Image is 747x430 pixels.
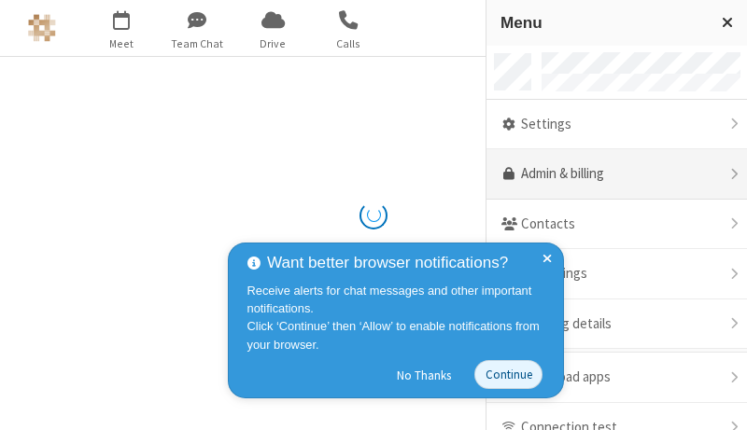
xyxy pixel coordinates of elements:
[486,299,747,350] div: Meeting details
[162,35,233,52] span: Team Chat
[500,14,705,32] h3: Menu
[388,360,461,390] button: No Thanks
[486,353,747,403] div: Download apps
[238,35,308,52] span: Drive
[247,282,550,354] div: Receive alerts for chat messages and other important notifications. Click ‘Continue’ then ‘Allow’...
[486,149,747,200] a: Admin & billing
[314,35,384,52] span: Calls
[267,251,508,275] span: Want better browser notifications?
[486,249,747,299] div: Recordings
[474,360,543,389] button: Continue
[486,200,747,250] div: Contacts
[486,100,747,150] div: Settings
[87,35,157,52] span: Meet
[28,14,56,42] img: Astra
